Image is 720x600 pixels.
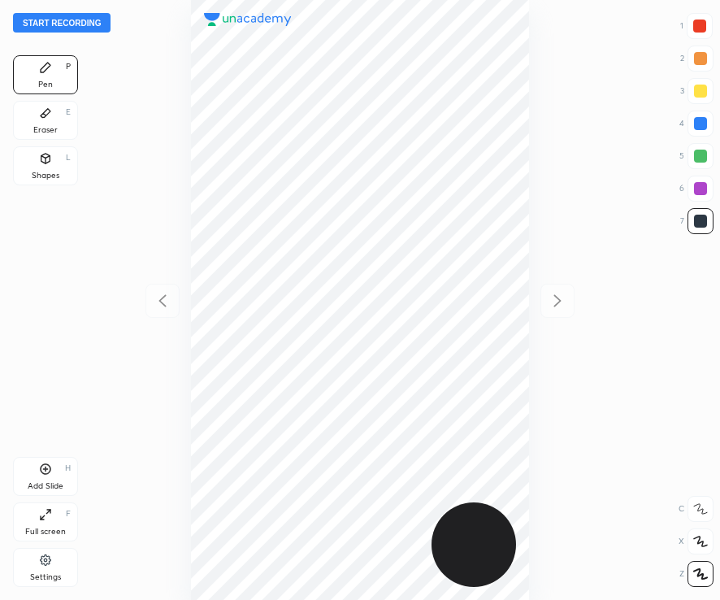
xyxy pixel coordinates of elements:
button: Start recording [13,13,111,33]
div: P [66,63,71,71]
div: F [66,510,71,518]
div: C [679,496,713,522]
div: H [65,464,71,472]
div: Settings [30,573,61,581]
div: Add Slide [28,482,63,490]
div: 6 [679,176,713,202]
img: logo.38c385cc.svg [204,13,292,26]
div: Z [679,561,713,587]
div: 1 [680,13,713,39]
div: 2 [680,46,713,72]
div: 3 [680,78,713,104]
div: 5 [679,143,713,169]
div: Full screen [25,528,66,536]
div: X [679,528,713,554]
div: E [66,108,71,116]
div: L [66,154,71,162]
div: 4 [679,111,713,137]
div: Shapes [32,172,59,180]
div: 7 [680,208,713,234]
div: Pen [38,80,53,89]
div: Eraser [33,126,58,134]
